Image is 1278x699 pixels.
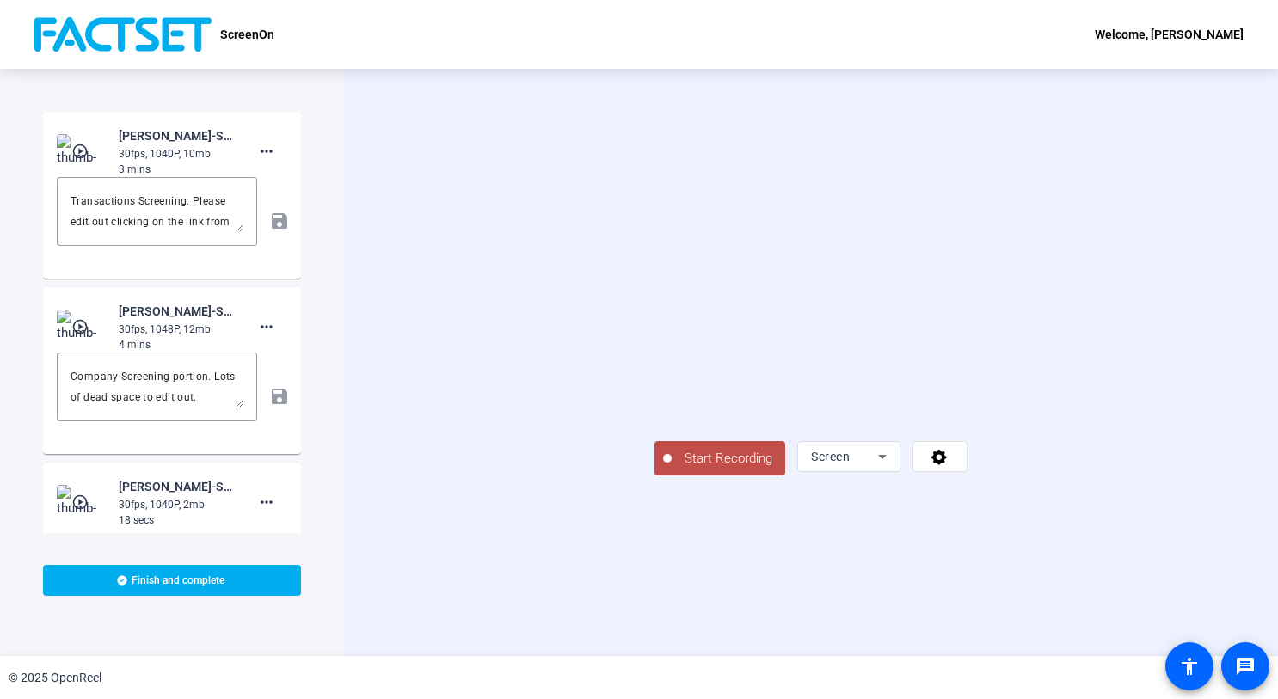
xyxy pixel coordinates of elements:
div: [PERSON_NAME]-ScreenOn-ScreenOn-1756061241684-screen [119,301,234,322]
div: [PERSON_NAME]-ScreenOn-ScreenOn-1756062350837-screen [119,126,234,146]
mat-icon: more_horiz [256,492,277,512]
img: thumb-nail [57,485,108,519]
p: ScreenOn [220,24,274,45]
img: thumb-nail [57,310,108,344]
div: 30fps, 1040P, 2mb [119,497,234,512]
img: thumb-nail [57,134,108,169]
span: Finish and complete [132,573,224,587]
mat-icon: message [1235,656,1256,677]
div: Welcome, [PERSON_NAME] [1095,24,1244,45]
span: Screen [811,450,850,463]
div: [PERSON_NAME]-ScreenOn-ScreenOn-1755893181695-screen [119,476,234,497]
button: Finish and complete [43,565,301,596]
div: © 2025 OpenReel [9,669,101,687]
div: 18 secs [119,512,234,528]
div: 30fps, 1040P, 10mb [119,146,234,162]
mat-icon: play_circle_outline [71,143,92,160]
div: 30fps, 1048P, 12mb [119,322,234,337]
span: Start Recording [672,449,785,469]
div: 4 mins [119,337,234,353]
mat-icon: play_circle_outline [71,318,92,335]
button: Start Recording [654,441,785,475]
div: 3 mins [119,162,234,177]
mat-icon: play_circle_outline [71,494,92,511]
img: OpenReel logo [34,17,212,52]
mat-icon: more_horiz [256,316,277,337]
mat-icon: more_horiz [256,141,277,162]
mat-icon: accessibility [1179,656,1200,677]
